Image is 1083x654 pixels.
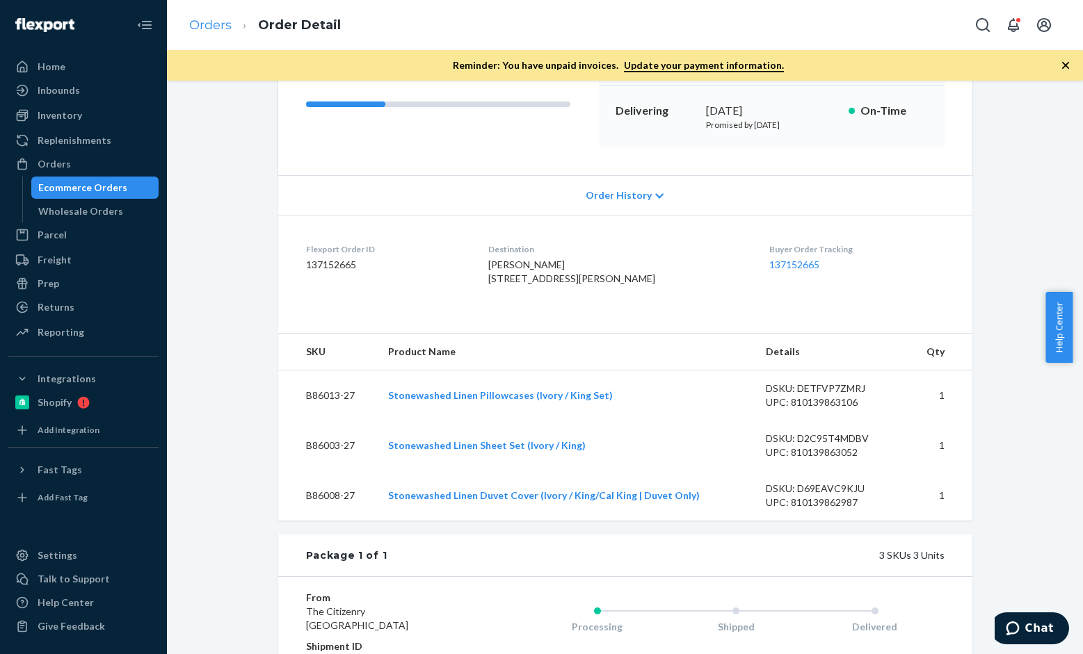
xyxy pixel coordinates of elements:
dt: From [306,591,472,605]
button: Close Navigation [131,11,159,39]
div: Prep [38,277,59,291]
a: Inbounds [8,79,159,101]
div: Shopify [38,395,72,409]
p: Promised by [DATE] [706,119,837,131]
a: Stonewashed Linen Duvet Cover (Ivory / King/Cal King | Duvet Only) [388,489,700,501]
th: Product Name [377,334,755,370]
div: Add Integration [38,424,99,436]
div: UPC: 810139862987 [766,496,897,509]
th: SKU [278,334,378,370]
div: DSKU: DETFVP7ZMRJ [766,382,897,395]
a: Freight [8,249,159,271]
dd: 137152665 [306,258,467,272]
a: Add Fast Tag [8,487,159,509]
div: DSKU: D2C95T4MDBV [766,432,897,445]
p: Delivering [616,103,695,119]
a: Add Integration [8,419,159,441]
a: Ecommerce Orders [31,177,159,199]
div: Returns [38,300,74,314]
div: Add Fast Tag [38,491,88,503]
div: Talk to Support [38,572,110,586]
td: 1 [908,471,972,521]
button: Open notifications [1000,11,1027,39]
td: 1 [908,370,972,421]
a: Replenishments [8,129,159,152]
div: Give Feedback [38,619,105,633]
div: Settings [38,548,77,562]
div: Shipped [666,620,805,634]
div: Wholesale Orders [38,204,123,218]
th: Details [755,334,908,370]
dt: Shipment ID [306,639,472,653]
div: Orders [38,157,71,171]
a: Orders [8,153,159,175]
div: Ecommerce Orders [38,181,127,195]
td: 1 [908,420,972,471]
div: Processing [528,620,667,634]
iframe: Opens a widget where you can chat to one of our agents [995,612,1069,647]
a: Reporting [8,321,159,343]
div: Help Center [38,596,94,610]
div: DSKU: D69EAVC9KJU [766,482,897,496]
a: Returns [8,296,159,318]
div: Replenishments [38,133,111,147]
button: Give Feedback [8,615,159,637]
dt: Destination [488,243,747,255]
p: Reminder: You have unpaid invoices. [453,58,784,72]
a: Inventory [8,104,159,126]
div: Package 1 of 1 [306,548,387,562]
div: Reporting [38,325,84,339]
a: Parcel [8,224,159,246]
p: On-Time [860,103,928,119]
div: Inventory [38,108,82,122]
a: Shopify [8,391,159,414]
div: Integrations [38,372,96,386]
div: UPC: 810139863052 [766,445,897,459]
button: Talk to Support [8,568,159,590]
div: Fast Tags [38,463,82,477]
td: B86003-27 [278,420,378,471]
a: Orders [189,17,232,33]
div: Home [38,60,65,74]
a: Order Detail [258,17,341,33]
a: Settings [8,544,159,566]
div: Inbounds [38,83,80,97]
img: Flexport logo [15,18,74,32]
div: UPC: 810139863106 [766,395,897,409]
span: [PERSON_NAME] [STREET_ADDRESS][PERSON_NAME] [488,259,655,284]
span: Order History [586,188,652,202]
div: Delivered [805,620,945,634]
a: Home [8,56,159,78]
a: Help Center [8,591,159,614]
div: [DATE] [706,103,837,119]
a: Prep [8,272,159,295]
td: B86013-27 [278,370,378,421]
button: Fast Tags [8,459,159,481]
span: The Citizenry [GEOGRAPHIC_DATA] [306,605,408,631]
dt: Buyer Order Tracking [769,243,945,255]
div: 3 SKUs 3 Units [387,548,944,562]
ol: breadcrumbs [178,5,352,46]
div: Parcel [38,228,67,242]
button: Open account menu [1030,11,1058,39]
button: Integrations [8,368,159,390]
th: Qty [908,334,972,370]
button: Help Center [1045,292,1073,363]
a: Stonewashed Linen Pillowcases (Ivory / King Set) [388,389,613,401]
a: Update your payment information. [624,59,784,72]
a: Wholesale Orders [31,200,159,222]
dt: Flexport Order ID [306,243,467,255]
button: Open Search Box [969,11,997,39]
td: B86008-27 [278,471,378,521]
a: 137152665 [769,259,819,270]
a: Stonewashed Linen Sheet Set (Ivory / King) [388,439,586,451]
div: Freight [38,253,72,267]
